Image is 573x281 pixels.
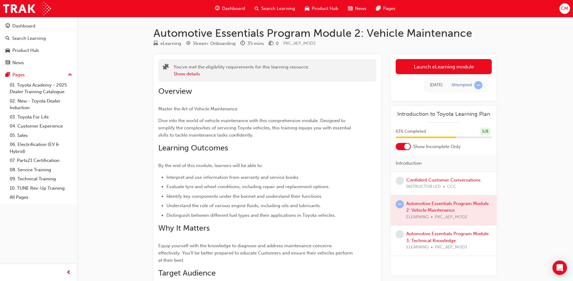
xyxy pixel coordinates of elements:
div: eLearning [160,40,181,47]
span: guage-icon [215,5,220,12]
span: puzzle-icon [163,64,169,71]
a: Product Hub [2,45,75,56]
a: 03. Toyota For Life [7,112,75,122]
button: Show details [174,71,200,77]
span: car-icon [305,5,309,12]
span: Product Hub [312,5,338,12]
span: up-icon [68,71,72,79]
span: Interpret and use information from warranty and service books. [166,175,300,180]
a: pages-iconPages [371,2,400,15]
span: news-icon [348,5,352,12]
span: Understand the role of various engine fluids, including oils and lubricants. [166,203,321,208]
a: Confident Customer Conversations [406,177,481,183]
span: pages-icon [5,72,10,78]
div: Stream [186,40,236,47]
span: learningRecordVerb_ATTEMPT-icon [396,200,404,208]
a: Launch eLearning module [396,59,492,74]
button: CM [559,3,570,14]
button: Pages [2,69,75,81]
div: Duration [240,40,264,47]
span: search-icon [5,36,10,41]
span: Distinguish between different fuel types and their applications in Toyota vehicles. [166,213,336,218]
a: 05. Sales [7,131,75,140]
span: News [355,5,366,12]
a: news-iconNews [343,2,371,15]
a: guage-iconDashboard [210,2,250,15]
span: guage-icon [5,24,10,29]
a: Introduction to Toyota Learning Plan [396,111,492,118]
div: You've met the eligibility requirements for this learning resource. [174,64,309,77]
a: 01. Toyota Academy - 2025 Dealer Training Catalogue [7,81,75,96]
div: Fri Apr 04 2025 17:16:47 GMT+1100 (Australian Eastern Daylight Time) [430,82,443,89]
a: car-iconProduct Hub [300,2,343,15]
span: Show Incomplete Only [413,143,461,150]
span: Why It Matters [158,223,210,233]
button: DashboardSearch LearningProduct HubNews [2,19,75,69]
div: 5 / 8 [480,128,491,136]
a: All Pages [7,193,75,202]
span: Target Audience [158,268,216,278]
div: Type [153,40,181,47]
span: INSTRUCTOR LED [406,183,441,190]
span: learningRecordVerb_NONE-icon [396,230,404,238]
span: prev-icon [66,269,71,276]
a: 02. New - Toyota Dealer Induction [7,96,75,112]
div: Product Hub [12,47,39,54]
span: Equip yourself with the knowledge to diagnose and address maintenance concerns effectively. You'l... [158,243,354,263]
a: News [2,57,75,68]
span: Pages [383,5,395,12]
span: Learning resource code [283,41,316,46]
div: Price [269,40,278,47]
span: Introduction [396,160,422,167]
div: 35 mins [247,40,264,47]
span: learningResourceType_ELEARNING-icon [153,41,158,46]
span: car-icon [5,48,10,53]
div: Stream: Onboarding [193,40,236,47]
span: money-icon [269,41,273,46]
a: 04. Customer Experience [7,122,75,131]
span: By the end of this module, learners will be able to: [158,163,263,168]
div: Attempted [452,82,472,88]
span: learningRecordVerb_ATTEMPT-icon [474,81,482,89]
a: Dashboard [2,21,75,32]
a: Search Learning [2,33,75,44]
a: 08. Service Training [7,165,75,175]
span: news-icon [5,60,10,66]
div: Search Learning [12,35,46,42]
a: 06. Electrification (EV & Hybrid) [7,140,75,156]
span: PKC_AEP_MOD3 [435,244,467,251]
span: Identify key components under the bonnet and understand their functions. [166,194,323,199]
span: target-icon [186,41,191,46]
a: 09. Technical Training [7,174,75,184]
a: search-iconSearch Learning [250,2,300,15]
span: 63 % Completed [396,128,426,135]
div: Open Intercom Messenger [552,260,567,275]
span: Overview [158,87,192,96]
span: Dive into the world of vehicle maintenance with this comprehensive module. Designed to simplify t... [158,118,352,138]
h1: Automotive Essentials Program Module 2: Vehicle Maintenance [153,27,497,40]
a: 10. TUNE Rev-Up Training [7,184,75,193]
a: 07. Parts21 Certification [7,156,75,165]
a: Automotive Essentials Program Module 3: Technical Knowledge [406,231,489,243]
span: ELEARNING [406,244,429,251]
div: Pages [12,71,25,78]
div: 0 [276,40,278,47]
span: CM [561,5,568,12]
span: Master the Art of Vehicle Maintenance [158,106,237,112]
span: Evaluate tyre and wheel conditions, including repair and replacement options. [166,184,330,189]
span: learningRecordVerb_NONE-icon [396,177,404,185]
div: News [12,59,24,66]
span: clock-icon [240,41,245,46]
span: search-icon [255,5,259,12]
span: Search Learning [261,5,295,12]
span: Learning Outcomes [158,143,228,153]
span: Dashboard [222,5,245,12]
img: Trak [3,2,51,15]
div: Dashboard [12,23,35,30]
span: CCC [447,183,456,190]
span: pages-icon [376,5,381,12]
